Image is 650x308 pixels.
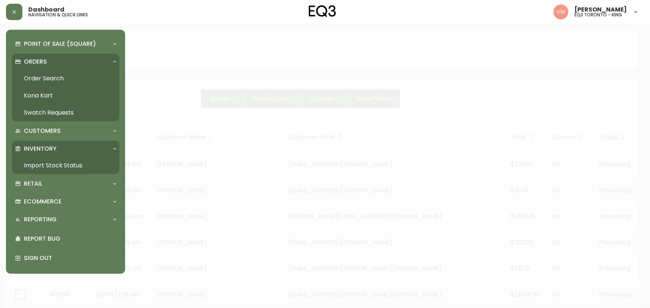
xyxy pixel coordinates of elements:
a: Kona Kart [12,87,119,104]
a: Swatch Requests [12,104,119,121]
div: Orders [12,54,119,70]
p: Point of Sale (Square) [24,40,96,48]
div: Point of Sale (Square) [12,36,119,52]
div: Sign Out [12,248,119,268]
img: logo [309,5,336,17]
p: Retail [24,180,42,188]
p: Customers [24,127,61,135]
h5: navigation & quick links [28,13,88,17]
span: Dashboard [28,7,64,13]
div: Reporting [12,211,119,228]
div: Report Bug [12,229,119,248]
div: Customers [12,123,119,139]
img: 0f63483a436850f3a2e29d5ab35f16df [554,4,568,19]
p: Orders [24,58,47,66]
p: Sign Out [24,254,116,262]
p: Reporting [24,215,57,224]
a: Order Search [12,70,119,87]
div: Inventory [12,141,119,157]
div: Retail [12,176,119,192]
p: Report Bug [24,235,116,243]
span: [PERSON_NAME] [574,7,627,13]
a: Import Stock Status [12,157,119,174]
p: Inventory [24,145,57,153]
p: Ecommerce [24,198,61,206]
div: Ecommerce [12,193,119,210]
h5: eq3 toronto - king [574,13,622,17]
